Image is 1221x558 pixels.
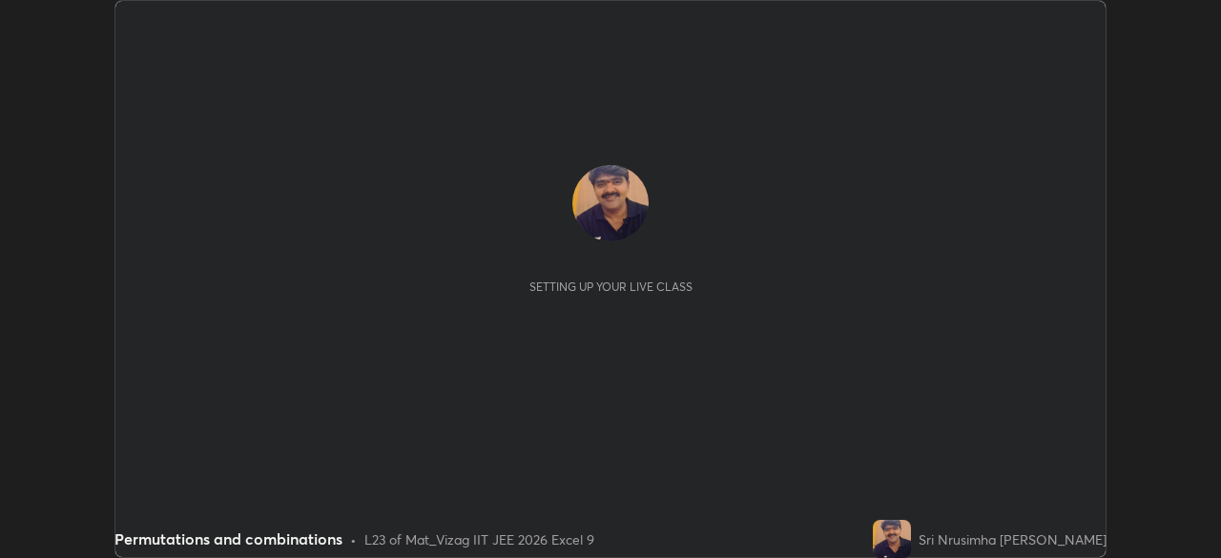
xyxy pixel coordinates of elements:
[114,527,342,550] div: Permutations and combinations
[873,520,911,558] img: f54d720e133a4ee1b1c0d1ef8fff5f48.jpg
[364,529,594,549] div: L23 of Mat_Vizag IIT JEE 2026 Excel 9
[529,279,693,294] div: Setting up your live class
[572,165,649,241] img: f54d720e133a4ee1b1c0d1ef8fff5f48.jpg
[350,529,357,549] div: •
[919,529,1107,549] div: Sri Nrusimha [PERSON_NAME]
